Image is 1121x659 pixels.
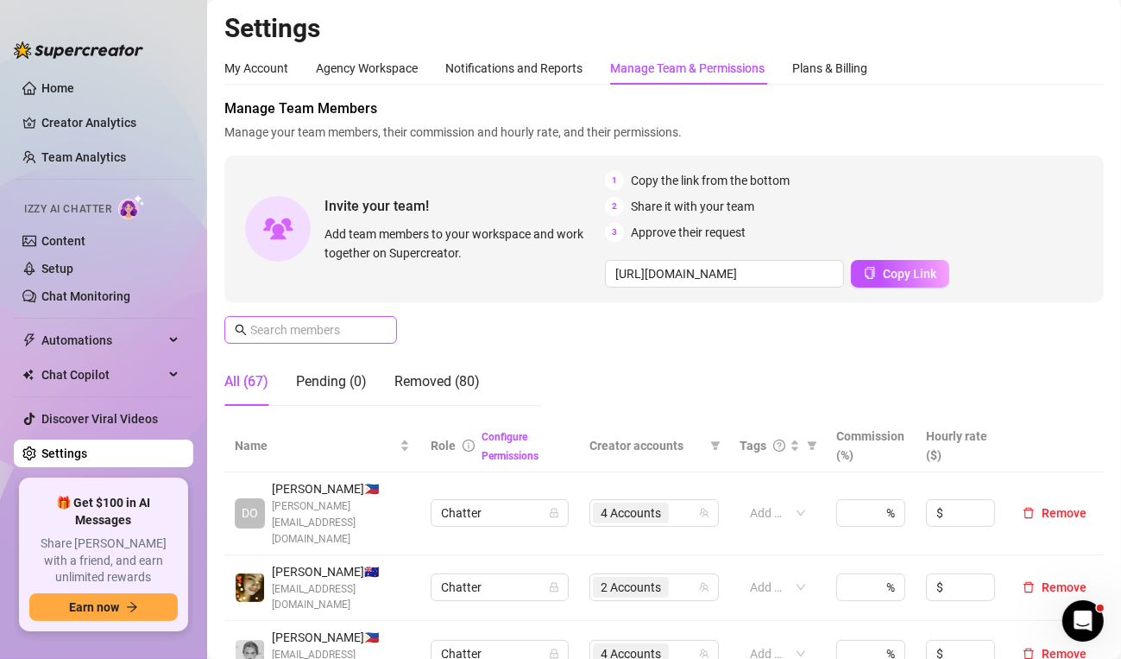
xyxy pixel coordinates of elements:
[41,81,74,95] a: Home
[235,436,396,455] span: Name
[41,289,130,303] a: Chat Monitoring
[242,504,258,523] span: DO
[601,578,661,597] span: 2 Accounts
[803,433,821,459] span: filter
[394,371,480,392] div: Removed (80)
[235,324,247,336] span: search
[272,479,410,498] span: [PERSON_NAME] 🇵🇭
[549,649,559,659] span: lock
[29,593,178,621] button: Earn nowarrow-right
[773,440,785,452] span: question-circle
[463,440,475,452] span: info-circle
[316,59,418,78] div: Agency Workspace
[272,581,410,614] span: [EMAIL_ADDRESS][DOMAIN_NAME]
[41,412,158,426] a: Discover Viral Videos
[883,267,936,281] span: Copy Link
[118,194,145,219] img: AI Chatter
[41,361,164,389] span: Chat Copilot
[482,431,538,462] a: Configure Permissions
[1042,506,1086,520] span: Remove
[1023,581,1035,593] span: delete
[1016,577,1093,598] button: Remove
[1062,600,1104,642] iframe: Intercom live chat
[441,574,558,600] span: Chatter
[22,333,36,347] span: thunderbolt
[41,447,87,460] a: Settings
[324,225,598,263] span: Add team members to your workspace and work together on Supercreator.
[593,503,669,523] span: 4 Accounts
[864,267,876,279] span: copy
[807,440,817,451] span: filter
[224,59,288,78] div: My Account
[29,495,178,529] span: 🎁 Get $100 in AI Messages
[41,234,85,248] a: Content
[296,371,367,392] div: Pending (0)
[224,98,1104,119] span: Manage Team Members
[22,369,34,381] img: Chat Copilot
[224,371,268,392] div: All (67)
[610,59,765,78] div: Manage Team & Permissions
[593,577,669,598] span: 2 Accounts
[1023,507,1035,519] span: delete
[740,436,766,455] span: Tags
[549,508,559,518] span: lock
[236,573,264,602] img: deia jane boiser
[851,260,949,288] button: Copy Link
[250,320,373,339] input: Search members
[699,508,709,518] span: team
[41,326,164,354] span: Automations
[549,582,559,592] span: lock
[441,500,558,526] span: Chatter
[272,498,410,548] span: [PERSON_NAME][EMAIL_ADDRESS][DOMAIN_NAME]
[1042,580,1086,594] span: Remove
[916,420,1005,472] th: Hourly rate ($)
[324,195,605,217] span: Invite your team!
[272,628,410,647] span: [PERSON_NAME] 🇵🇭
[126,601,138,613] span: arrow-right
[445,59,583,78] div: Notifications and Reports
[69,600,119,614] span: Earn now
[699,649,709,659] span: team
[41,150,126,164] a: Team Analytics
[431,439,456,453] span: Role
[605,171,624,190] span: 1
[826,420,916,472] th: Commission (%)
[707,433,724,459] span: filter
[41,262,73,276] a: Setup
[224,123,1104,142] span: Manage your team members, their commission and hourly rate, and their permissions.
[631,197,754,216] span: Share it with your team
[1016,503,1093,523] button: Remove
[224,12,1104,45] h2: Settings
[605,223,624,242] span: 3
[631,223,746,242] span: Approve their request
[601,504,661,523] span: 4 Accounts
[224,420,420,472] th: Name
[272,562,410,581] span: [PERSON_NAME] 🇦🇺
[24,201,111,218] span: Izzy AI Chatter
[589,436,703,455] span: Creator accounts
[710,440,721,451] span: filter
[41,109,179,136] a: Creator Analytics
[699,582,709,592] span: team
[631,171,790,190] span: Copy the link from the bottom
[29,535,178,586] span: Share [PERSON_NAME] with a friend, and earn unlimited rewards
[605,197,624,216] span: 2
[14,41,143,59] img: logo-BBDzfeDw.svg
[792,59,867,78] div: Plans & Billing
